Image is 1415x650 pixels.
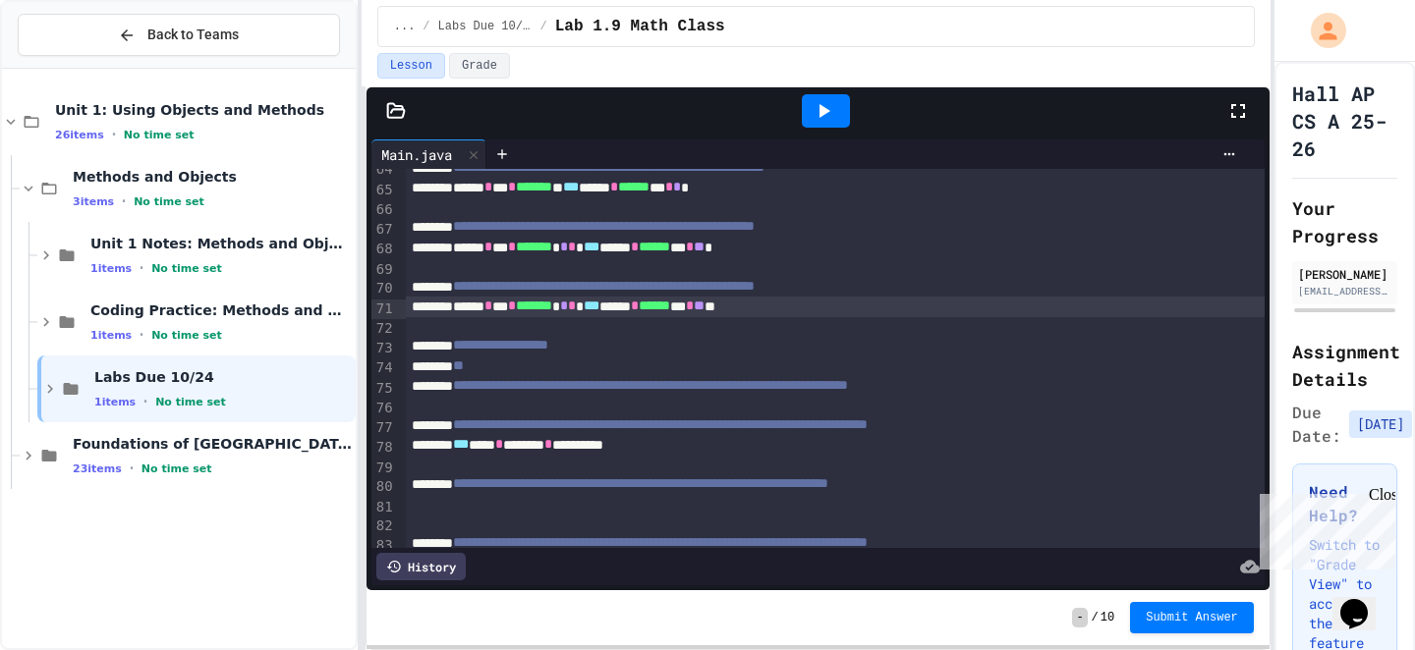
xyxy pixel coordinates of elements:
[371,379,396,399] div: 75
[438,19,533,34] span: Labs Due 10/24
[134,195,204,208] span: No time set
[377,53,445,79] button: Lesson
[90,235,352,252] span: Unit 1 Notes: Methods and Objects
[449,53,510,79] button: Grade
[55,101,352,119] span: Unit 1: Using Objects and Methods
[140,327,143,343] span: •
[1252,486,1395,569] iframe: chat widget
[8,8,136,125] div: Chat with us now!Close
[73,435,352,453] span: Foundations of [GEOGRAPHIC_DATA]
[371,240,396,259] div: 68
[540,19,547,34] span: /
[371,438,396,458] div: 78
[371,418,396,438] div: 77
[371,299,396,319] div: 71
[371,144,462,165] div: Main.java
[112,127,116,142] span: •
[371,498,396,517] div: 81
[151,262,222,275] span: No time set
[94,396,136,408] span: 1 items
[1092,610,1099,625] span: /
[155,396,226,408] span: No time set
[1292,401,1341,448] span: Due Date:
[151,329,222,342] span: No time set
[124,129,195,141] span: No time set
[371,260,396,280] div: 69
[90,329,132,342] span: 1 items
[94,368,352,386] span: Labs Due 10/24
[1072,608,1087,627] span: -
[140,260,143,276] span: •
[1130,602,1254,633] button: Submit Answer
[122,193,126,209] span: •
[371,477,396,497] div: 80
[73,462,122,475] span: 23 items
[90,301,352,319] span: Coding Practice: Methods and Objects
[1298,265,1391,283] div: [PERSON_NAME]
[55,129,104,141] span: 26 items
[371,200,396,220] div: 66
[1332,571,1395,630] iframe: chat widget
[1309,480,1381,527] h3: Need Help?
[376,553,466,580] div: History
[18,14,340,56] button: Back to Teams
[90,262,132,275] span: 1 items
[371,399,396,418] div: 76
[73,168,352,186] span: Methods and Objects
[1292,80,1397,162] h1: Hall AP CS A 25-26
[147,25,239,45] span: Back to Teams
[1349,410,1412,438] span: [DATE]
[143,394,147,409] span: •
[130,460,134,476] span: •
[371,516,396,536] div: 82
[371,358,396,378] div: 74
[141,462,212,475] span: No time set
[1146,610,1238,625] span: Submit Answer
[423,19,429,34] span: /
[371,220,396,240] div: 67
[555,15,725,38] span: Lab 1.9 Math Class
[371,459,396,478] div: 79
[1290,8,1351,53] div: My Account
[1292,338,1397,393] h2: Assignment Details
[371,319,396,339] div: 72
[1292,194,1397,249] h2: Your Progress
[73,195,114,208] span: 3 items
[371,160,396,180] div: 64
[371,181,396,200] div: 65
[1298,284,1391,298] div: [EMAIL_ADDRESS][DOMAIN_NAME]
[371,279,396,298] div: 70
[371,139,486,169] div: Main.java
[394,19,416,34] span: ...
[1101,610,1114,625] span: 10
[371,339,396,358] div: 73
[371,536,396,556] div: 83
